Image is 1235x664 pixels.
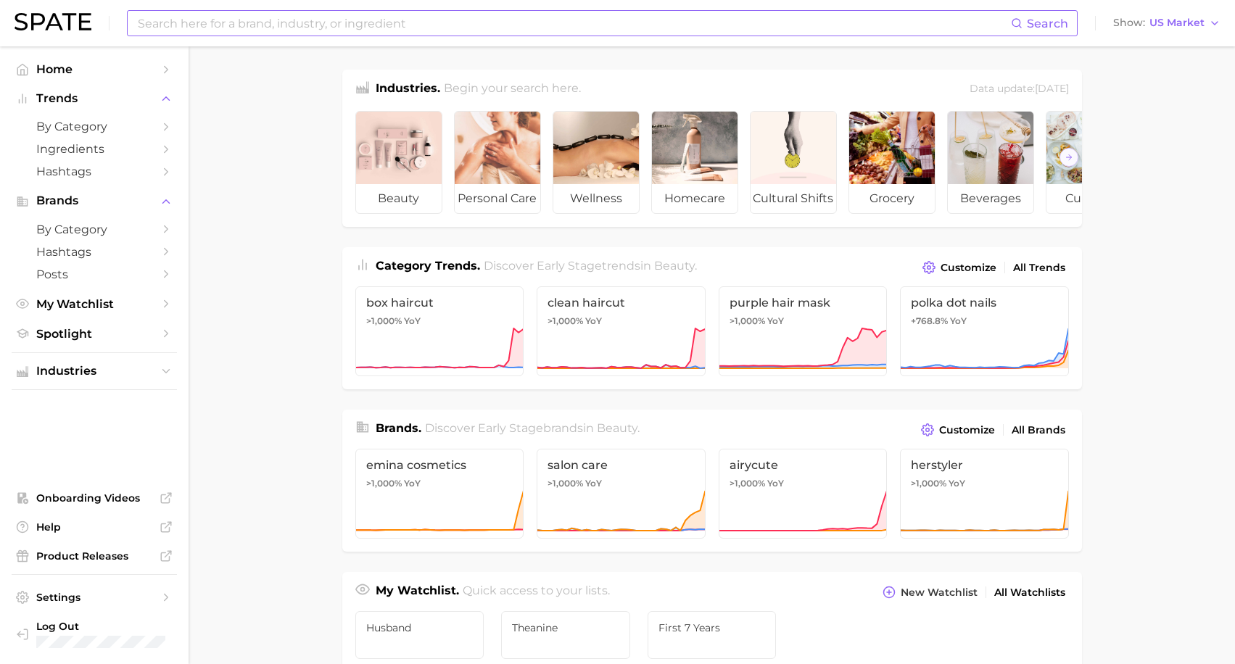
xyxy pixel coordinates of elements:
span: >1,000% [730,315,765,326]
a: salon care>1,000% YoY [537,449,706,539]
span: salon care [548,458,695,472]
span: grocery [849,184,935,213]
span: US Market [1149,19,1205,27]
a: wellness [553,111,640,214]
span: Brands [36,194,152,207]
span: purple hair mask [730,296,877,310]
button: Customize [919,257,999,278]
span: Show [1113,19,1145,27]
a: beauty [355,111,442,214]
a: Hashtags [12,241,177,263]
span: Help [36,520,152,534]
span: >1,000% [366,315,402,326]
a: by Category [12,115,177,138]
span: YoY [404,315,421,327]
a: homecare [651,111,738,214]
a: Theanine [501,611,630,659]
span: Category Trends . [376,259,480,273]
a: Product Releases [12,545,177,567]
a: airycute>1,000% YoY [719,449,888,539]
button: Trends [12,88,177,109]
a: Hashtags [12,160,177,183]
span: All Watchlists [994,586,1065,599]
a: cultural shifts [750,111,837,214]
span: clean haircut [548,296,695,310]
button: ShowUS Market [1110,14,1224,33]
span: beauty [356,184,442,213]
a: beverages [947,111,1034,214]
span: personal care [455,184,540,213]
span: herstyler [911,458,1058,472]
h2: Begin your search here. [444,80,581,99]
span: Husband [366,622,474,634]
span: +768.8% [911,315,948,326]
button: Industries [12,360,177,382]
a: Settings [12,586,177,608]
span: >1,000% [548,478,583,489]
a: Spotlight [12,323,177,345]
img: SPATE [15,13,91,30]
span: Discover Early Stage brands in . [425,421,640,435]
span: Ingredients [36,142,152,156]
button: Scroll Right [1060,148,1078,167]
span: Search [1027,17,1068,30]
a: clean haircut>1,000% YoY [537,286,706,376]
span: Hashtags [36,245,152,259]
span: wellness [553,184,639,213]
span: Industries [36,365,152,378]
span: Discover Early Stage trends in . [484,259,697,273]
span: by Category [36,120,152,133]
span: YoY [585,478,602,489]
a: herstyler>1,000% YoY [900,449,1069,539]
span: First 7 Years [658,622,766,634]
a: culinary [1046,111,1133,214]
span: All Brands [1012,424,1065,436]
span: Product Releases [36,549,152,563]
a: All Trends [1009,258,1069,278]
span: New Watchlist [901,586,978,599]
a: Husband [355,611,484,659]
span: Posts [36,267,152,281]
a: Posts [12,263,177,286]
a: Ingredients [12,138,177,160]
span: >1,000% [730,478,765,489]
span: Customize [939,424,995,436]
span: airycute [730,458,877,472]
span: YoY [950,315,967,327]
span: YoY [949,478,965,489]
a: Home [12,58,177,80]
span: box haircut [366,296,513,310]
a: personal care [454,111,541,214]
span: culinary [1046,184,1132,213]
span: Hashtags [36,165,152,178]
span: My Watchlist [36,297,152,311]
span: beauty [654,259,695,273]
span: polka dot nails [911,296,1058,310]
a: Onboarding Videos [12,487,177,509]
a: Help [12,516,177,538]
span: YoY [404,478,421,489]
span: Onboarding Videos [36,491,152,505]
span: Settings [36,591,152,604]
span: emina cosmetics [366,458,513,472]
span: Trends [36,92,152,105]
a: Log out. Currently logged in with e-mail brycewylde@rogers.com. [12,615,177,652]
button: New Watchlist [879,582,980,602]
span: >1,000% [911,478,946,489]
h1: My Watchlist. [376,582,459,602]
h2: Quick access to your lists. [463,582,610,602]
span: YoY [767,315,784,327]
a: First 7 Years [648,611,777,659]
span: YoY [767,478,784,489]
a: by Category [12,218,177,241]
a: emina cosmetics>1,000% YoY [355,449,524,539]
div: Data update: [DATE] [970,80,1069,99]
span: >1,000% [548,315,583,326]
span: >1,000% [366,478,402,489]
input: Search here for a brand, industry, or ingredient [136,11,1011,36]
a: box haircut>1,000% YoY [355,286,524,376]
span: Brands . [376,421,421,435]
span: Spotlight [36,327,152,341]
span: beverages [948,184,1033,213]
a: All Brands [1008,420,1069,440]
